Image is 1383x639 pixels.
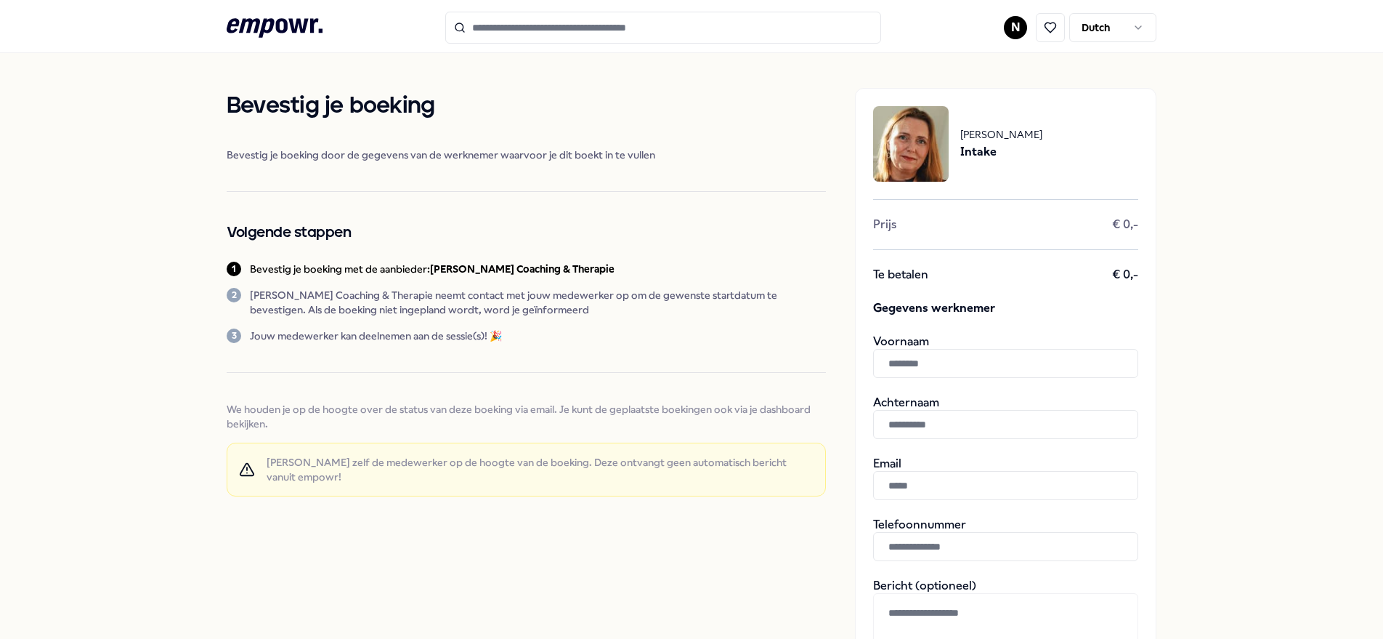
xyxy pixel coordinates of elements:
div: Telefoonnummer [873,518,1138,561]
span: Prijs [873,217,896,232]
span: € 0,- [1112,217,1138,232]
div: 2 [227,288,241,302]
p: Bevestig je boeking met de aanbieder: [250,262,615,276]
div: 3 [227,329,241,343]
h1: Bevestig je boeking [227,88,826,124]
span: [PERSON_NAME] zelf de medewerker op de hoogte van de boeking. Deze ontvangt geen automatisch beri... [267,455,814,484]
button: N [1004,16,1027,39]
b: [PERSON_NAME] Coaching & Therapie [430,263,615,275]
div: Achternaam [873,395,1138,439]
span: Bevestig je boeking door de gegevens van de werknemer waarvoor je dit boekt in te vullen [227,148,826,162]
input: Search for products, categories or subcategories [445,12,881,44]
p: [PERSON_NAME] Coaching & Therapie neemt contact met jouw medewerker op om de gewenste startdatum ... [250,288,826,317]
span: Gegevens werknemer [873,300,1138,317]
p: Jouw medewerker kan deelnemen aan de sessie(s)! 🎉 [250,329,502,343]
span: We houden je op de hoogte over de status van deze boeking via email. Je kunt de geplaatste boekin... [227,402,826,431]
div: Email [873,457,1138,500]
span: Te betalen [873,268,928,282]
span: € 0,- [1112,268,1138,282]
h2: Volgende stappen [227,221,826,244]
div: 1 [227,262,241,276]
img: package image [873,106,949,182]
div: Voornaam [873,334,1138,378]
span: Intake [960,142,1042,161]
span: [PERSON_NAME] [960,126,1042,142]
